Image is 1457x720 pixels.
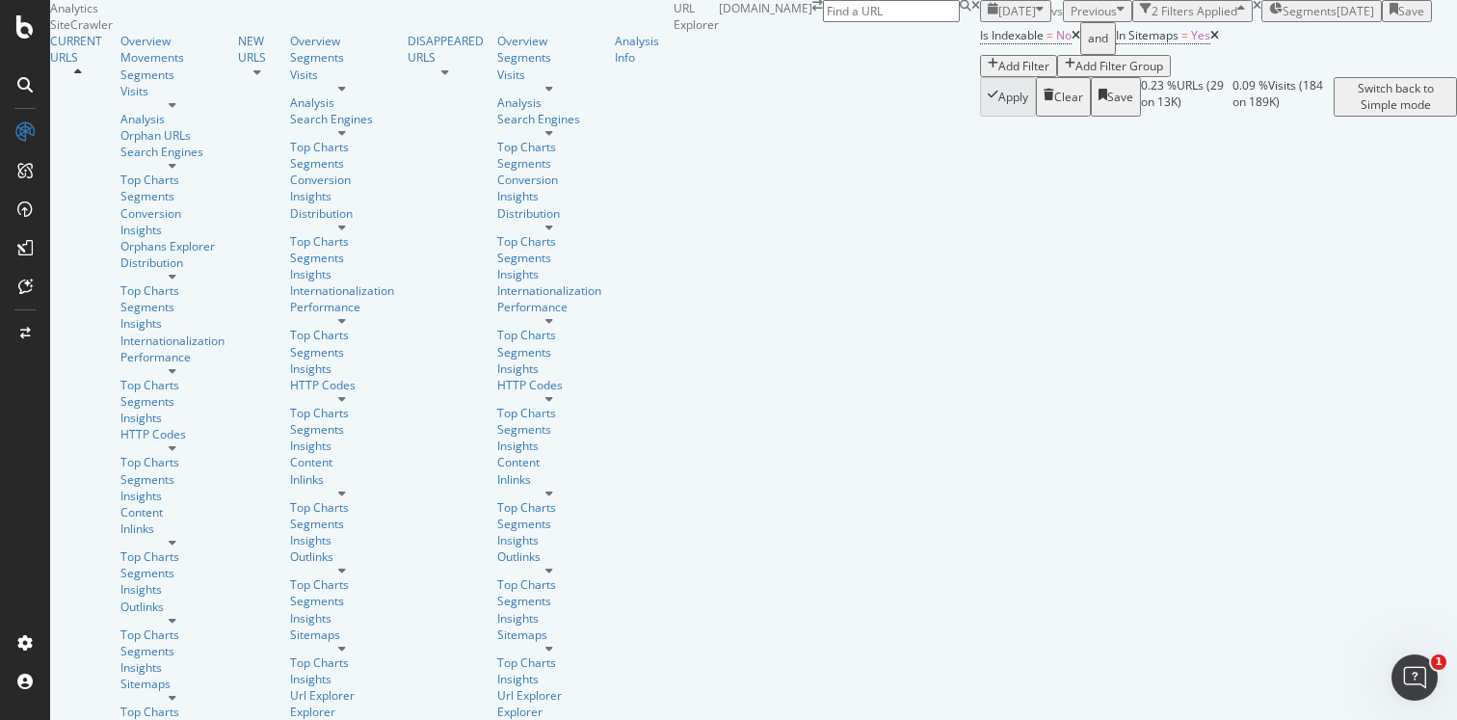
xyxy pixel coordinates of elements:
div: Distribution [497,205,601,222]
a: Segments [290,593,394,609]
button: Clear [1036,77,1091,116]
a: Conversion [497,172,601,188]
div: Apply [998,89,1028,105]
div: Overview [497,33,601,49]
div: Orphan URLs [120,127,225,144]
div: Save [1107,89,1133,105]
div: Segments [497,421,601,438]
a: Inlinks [290,471,394,488]
a: Top Charts [497,139,601,155]
div: Top Charts [120,627,225,643]
a: Segments [497,516,601,532]
a: Segments [290,49,394,66]
a: Top Charts [290,654,394,671]
a: Insights [290,360,394,377]
div: Conversion [290,172,394,188]
div: Top Charts [120,704,225,720]
div: Visits [290,67,394,83]
a: Top Charts [290,233,394,250]
div: Top Charts [290,576,394,593]
a: Insights [120,315,225,332]
div: Insights [290,188,394,204]
div: Segments [290,516,394,532]
iframe: Intercom live chat [1391,654,1438,701]
a: Outlinks [290,548,394,565]
div: Insights [120,222,225,238]
div: Segments [497,593,601,609]
a: Insights [120,410,225,426]
span: = [1046,27,1053,43]
a: Insights [497,360,601,377]
div: Sitemaps [497,627,601,643]
a: HTTP Codes [290,377,394,393]
button: and [1080,22,1116,55]
div: Insights [120,581,225,598]
div: Internationalization [290,282,394,299]
a: Analysis [290,94,394,111]
div: Content [497,454,601,470]
div: [DATE] [1337,3,1374,19]
a: Internationalization [120,333,225,349]
a: Segments [120,393,225,410]
a: Segments [120,643,225,659]
a: Top Charts [497,327,601,343]
a: Performance [120,349,225,365]
div: Segments [290,421,394,438]
a: Visits [120,83,225,99]
a: Insights [497,188,601,204]
button: Add Filter Group [1057,55,1171,77]
a: Insights [497,610,601,627]
div: Url Explorer [497,687,601,704]
a: Analysis Info [615,33,661,66]
a: Top Charts [120,282,225,299]
a: Segments [120,299,225,315]
a: Search Engines [120,144,225,160]
a: Top Charts [120,172,225,188]
a: Analysis [120,111,225,127]
a: Performance [497,299,601,315]
span: = [1181,27,1188,43]
a: Segments [120,471,225,488]
a: Insights [290,438,394,454]
a: Insights [497,266,601,282]
div: Add Filter [998,58,1049,74]
div: Internationalization [497,282,601,299]
a: Url Explorer [290,687,394,704]
div: 0.23 % URLs ( 29 on 13K ) [1141,77,1232,116]
div: Clear [1054,89,1083,105]
a: Sitemaps [290,627,394,643]
span: In Sitemaps [1116,27,1179,43]
div: 2 Filters Applied [1152,3,1237,19]
div: and [1088,25,1108,52]
a: Outlinks [497,548,601,565]
div: Top Charts [120,454,225,470]
div: CURRENT URLS [50,33,107,66]
button: Apply [980,77,1036,116]
span: Is Indexable [980,27,1044,43]
a: Segments [497,49,601,66]
a: Search Engines [497,111,601,127]
a: Performance [290,299,394,315]
button: Save [1091,77,1141,116]
a: Inlinks [120,520,225,537]
div: Insights [290,671,394,687]
div: Movements [120,49,225,66]
a: Top Charts [497,576,601,593]
a: Orphans Explorer [120,238,225,254]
